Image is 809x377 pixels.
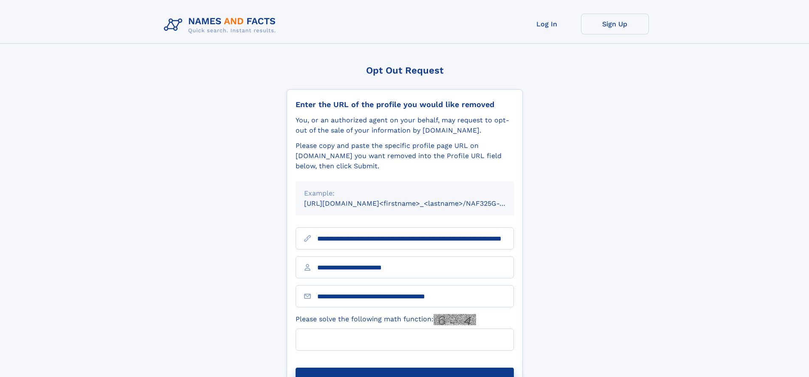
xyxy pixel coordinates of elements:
label: Please solve the following math function: [296,314,476,325]
a: Log In [513,14,581,34]
img: Logo Names and Facts [161,14,283,37]
div: Example: [304,188,505,198]
div: You, or an authorized agent on your behalf, may request to opt-out of the sale of your informatio... [296,115,514,136]
div: Please copy and paste the specific profile page URL on [DOMAIN_NAME] you want removed into the Pr... [296,141,514,171]
small: [URL][DOMAIN_NAME]<firstname>_<lastname>/NAF325G-xxxxxxxx [304,199,530,207]
div: Opt Out Request [287,65,523,76]
div: Enter the URL of the profile you would like removed [296,100,514,109]
a: Sign Up [581,14,649,34]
